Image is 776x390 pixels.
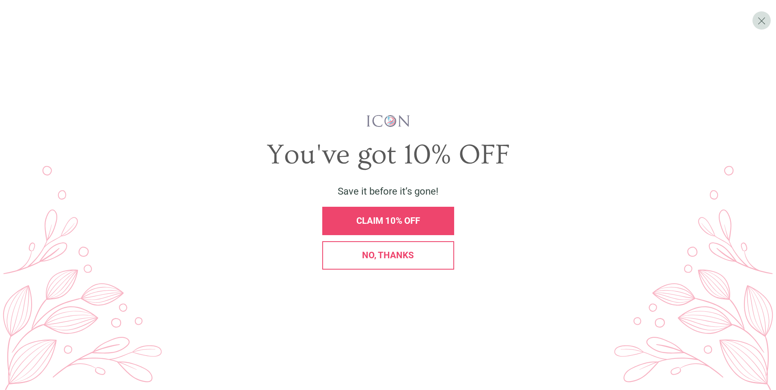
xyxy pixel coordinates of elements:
span: You've got 10% OFF [267,139,510,171]
span: X [757,15,766,27]
span: Save it before it’s gone! [338,186,438,197]
img: iconwallstickersl_1754656298800.png [365,114,411,128]
span: CLAIM 10% OFF [356,216,420,226]
span: No, thanks [362,250,414,260]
